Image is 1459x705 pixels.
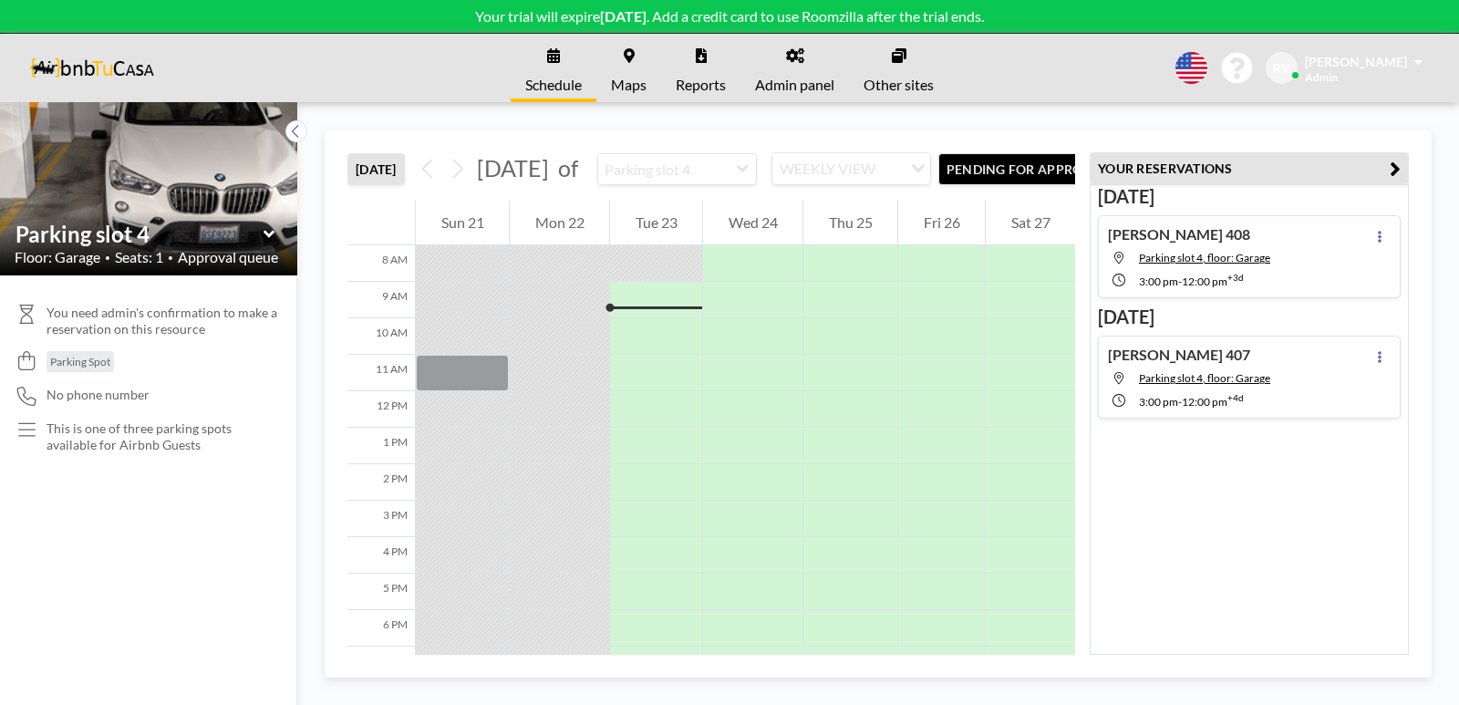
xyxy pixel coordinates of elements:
[416,200,509,245] div: Sun 21
[347,647,415,683] div: 7 PM
[477,154,549,181] span: [DATE]
[525,78,582,92] span: Schedule
[676,78,726,92] span: Reports
[772,153,930,184] div: Search for option
[1178,395,1182,409] span: -
[1108,346,1250,364] h4: [PERSON_NAME] 407
[347,428,415,464] div: 1 PM
[47,387,150,403] span: No phone number
[15,248,100,266] span: Floor: Garage
[1090,152,1409,184] button: YOUR RESERVATIONS
[986,200,1075,245] div: Sat 27
[347,318,415,355] div: 10 AM
[703,200,802,245] div: Wed 24
[510,200,609,245] div: Mon 22
[347,245,415,282] div: 8 AM
[105,252,110,264] span: •
[1139,371,1270,385] span: Parking slot 4, floor: Garage
[661,34,740,102] a: Reports
[1178,275,1182,288] span: -
[347,610,415,647] div: 6 PM
[50,355,110,368] span: Parking Spot
[1139,275,1178,288] span: 3:00 PM
[47,420,261,452] p: This is one of three parking spots available for Airbnb Guests
[511,34,596,102] a: Schedule
[1098,306,1401,328] h3: [DATE]
[558,154,578,182] span: of
[178,248,278,266] span: Approval queue
[347,391,415,428] div: 12 PM
[864,78,934,92] span: Other sites
[849,34,948,102] a: Other sites
[1182,395,1227,409] span: 12:00 PM
[29,50,154,87] img: organization-logo
[347,355,415,391] div: 11 AM
[881,157,900,181] input: Search for option
[47,305,283,337] span: You need admin's confirmation to make a reservation on this resource
[1305,54,1407,69] span: [PERSON_NAME]
[1182,275,1227,288] span: 12:00 PM
[1273,60,1290,77] span: RV
[610,200,702,245] div: Tue 23
[1139,251,1270,264] span: Parking slot 4, floor: Garage
[347,464,415,501] div: 2 PM
[776,157,879,181] span: WEEKLY VIEW
[755,78,834,92] span: Admin panel
[168,252,173,264] span: •
[898,200,985,245] div: Fri 26
[1139,395,1178,409] span: 3:00 PM
[1227,272,1244,283] sup: +3d
[598,154,738,184] input: Parking slot 4
[938,153,1142,185] button: PENDING FOR APPROVAL
[1305,70,1338,84] span: Admin
[347,501,415,537] div: 3 PM
[347,574,415,610] div: 5 PM
[347,282,415,318] div: 9 AM
[1108,225,1250,244] h4: [PERSON_NAME] 408
[1098,185,1401,208] h3: [DATE]
[115,248,163,266] span: Seats: 1
[803,200,897,245] div: Thu 25
[347,153,405,185] button: [DATE]
[347,537,415,574] div: 4 PM
[1227,392,1244,403] sup: +4d
[600,7,647,25] b: [DATE]
[596,34,661,102] a: Maps
[611,78,647,92] span: Maps
[740,34,849,102] a: Admin panel
[16,221,264,247] input: Parking slot 4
